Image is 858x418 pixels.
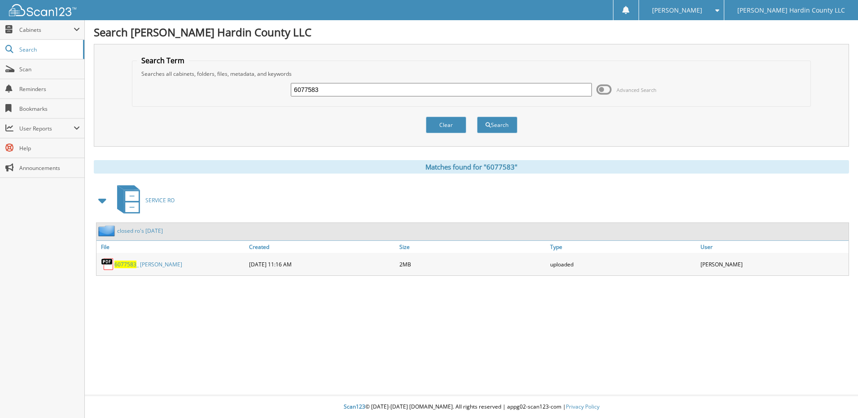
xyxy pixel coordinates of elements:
span: SERVICE RO [145,196,175,204]
span: 6077583 [114,261,136,268]
span: Scan [19,65,80,73]
span: Bookmarks [19,105,80,113]
span: Announcements [19,164,80,172]
span: [PERSON_NAME] Hardin County LLC [737,8,845,13]
div: Searches all cabinets, folders, files, metadata, and keywords [137,70,806,78]
a: Privacy Policy [566,403,600,410]
img: PDF.png [101,257,114,271]
a: Created [247,241,397,253]
span: Scan123 [344,403,365,410]
a: Size [397,241,547,253]
span: Advanced Search [617,87,657,93]
span: [PERSON_NAME] [652,8,702,13]
a: 6077583_ [PERSON_NAME] [114,261,182,268]
span: Cabinets [19,26,74,34]
a: SERVICE RO [112,183,175,218]
div: Matches found for "6077583" [94,160,849,174]
legend: Search Term [137,56,189,65]
div: [DATE] 11:16 AM [247,255,397,273]
div: 2MB [397,255,547,273]
div: uploaded [548,255,698,273]
button: Clear [426,117,466,133]
span: Help [19,144,80,152]
a: File [96,241,247,253]
a: Type [548,241,698,253]
h1: Search [PERSON_NAME] Hardin County LLC [94,25,849,39]
img: folder2.png [98,225,117,236]
span: User Reports [19,125,74,132]
button: Search [477,117,517,133]
a: closed ro's [DATE] [117,227,163,235]
a: User [698,241,849,253]
div: © [DATE]-[DATE] [DOMAIN_NAME]. All rights reserved | appg02-scan123-com | [85,396,858,418]
img: scan123-logo-white.svg [9,4,76,16]
span: Reminders [19,85,80,93]
div: [PERSON_NAME] [698,255,849,273]
iframe: Chat Widget [813,375,858,418]
span: Search [19,46,79,53]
